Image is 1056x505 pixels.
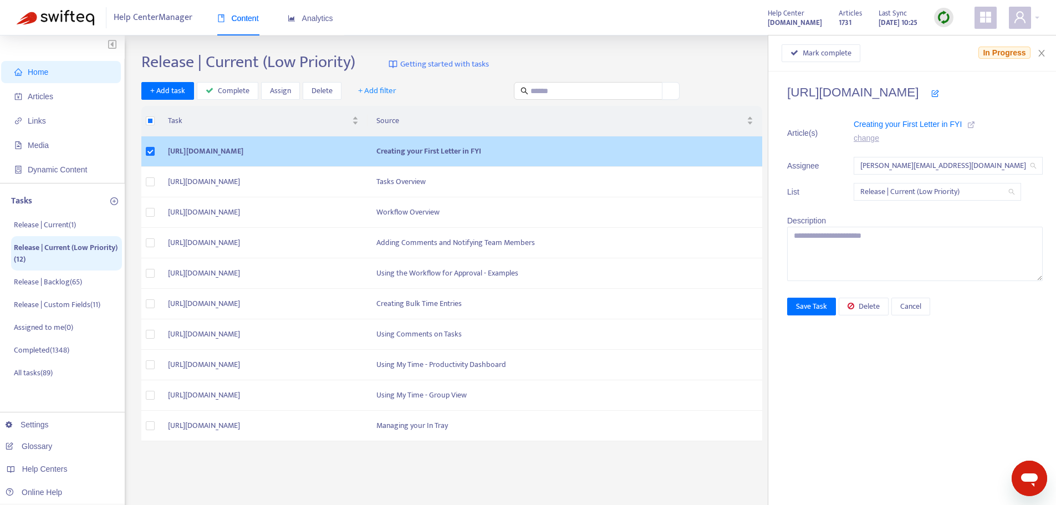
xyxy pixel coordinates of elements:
button: Save Task [787,298,836,315]
span: link [14,117,22,125]
p: Release | Custom Fields ( 11 ) [14,299,100,310]
span: book [217,14,225,22]
span: + Add filter [358,84,396,98]
span: home [14,68,22,76]
span: kelly.sofia@fyi.app [860,157,1036,174]
span: Help Centers [22,465,68,473]
span: Assign [270,85,291,97]
td: [URL][DOMAIN_NAME] [159,167,368,197]
span: Source [376,115,744,127]
span: Media [28,141,49,150]
span: container [14,166,22,174]
strong: 1731 [839,17,851,29]
span: Links [28,116,46,125]
a: Settings [6,420,49,429]
td: Workflow Overview [368,197,762,228]
span: area-chart [288,14,295,22]
span: account-book [14,93,22,100]
span: Task [168,115,350,127]
h2: Release | Current (Low Priority) [141,52,355,72]
p: Release | Backlog ( 65 ) [14,276,82,288]
span: List [787,186,826,198]
td: Using the Workflow for Approval - Examples [368,258,762,289]
span: Creating your First Letter in FYI [854,120,962,129]
strong: [DOMAIN_NAME] [768,17,822,29]
td: Managing your In Tray [368,411,762,441]
span: Complete [218,85,249,97]
td: [URL][DOMAIN_NAME] [159,258,368,289]
button: Delete [839,298,889,315]
a: Online Help [6,488,62,497]
span: Delete [859,300,880,313]
button: Delete [303,82,341,100]
span: Help Center Manager [114,7,192,28]
span: In Progress [978,47,1030,59]
td: [URL][DOMAIN_NAME] [159,197,368,228]
h4: [URL][DOMAIN_NAME] [787,85,1043,100]
button: + Add task [141,82,194,100]
td: [URL][DOMAIN_NAME] [159,228,368,258]
td: [URL][DOMAIN_NAME] [159,411,368,441]
span: Analytics [288,14,333,23]
iframe: Button to launch messaging window [1012,461,1047,496]
span: Getting started with tasks [400,58,489,71]
span: appstore [979,11,992,24]
td: Creating Bulk Time Entries [368,289,762,319]
span: Articles [839,7,862,19]
span: Assignee [787,160,826,172]
p: Tasks [11,195,32,208]
img: Swifteq [17,10,94,25]
span: Dynamic Content [28,165,87,174]
td: Adding Comments and Notifying Team Members [368,228,762,258]
span: user [1013,11,1027,24]
span: close [1037,49,1046,58]
a: [DOMAIN_NAME] [768,16,822,29]
button: + Add filter [350,82,405,100]
span: Home [28,68,48,76]
span: search [521,87,528,95]
img: image-link [389,60,397,69]
span: plus-circle [110,197,118,205]
span: Help Center [768,7,804,19]
span: Delete [312,85,333,97]
p: Completed ( 1348 ) [14,344,69,356]
span: search [1008,188,1015,195]
p: Assigned to me ( 0 ) [14,322,73,333]
span: Cancel [900,300,921,313]
button: Complete [197,82,258,100]
span: Articles [28,92,53,101]
td: Creating your First Letter in FYI [368,136,762,167]
th: Source [368,106,762,136]
span: + Add task [150,85,185,97]
th: Task [159,106,368,136]
button: Mark complete [782,44,860,62]
a: Glossary [6,442,52,451]
td: Using Comments on Tasks [368,319,762,350]
span: file-image [14,141,22,149]
button: Close [1034,48,1049,59]
span: Last Sync [879,7,907,19]
button: Assign [261,82,300,100]
strong: [DATE] 10:25 [879,17,917,29]
span: Release | Current (Low Priority) [860,183,1014,200]
td: Tasks Overview [368,167,762,197]
p: All tasks ( 89 ) [14,367,53,379]
td: [URL][DOMAIN_NAME] [159,136,368,167]
td: [URL][DOMAIN_NAME] [159,289,368,319]
p: Release | Current (Low Priority) ( 12 ) [14,242,119,265]
span: Content [217,14,259,23]
span: search [1030,162,1037,169]
span: Mark complete [803,47,851,59]
span: Save Task [796,300,827,313]
span: Article(s) [787,127,826,139]
img: sync.dc5367851b00ba804db3.png [937,11,951,24]
p: Release | Current ( 1 ) [14,219,76,231]
button: Cancel [891,298,930,315]
span: Description [787,216,826,225]
td: [URL][DOMAIN_NAME] [159,380,368,411]
a: change [854,134,879,142]
a: Getting started with tasks [389,52,489,76]
td: Using My Time - Productivity Dashboard [368,350,762,380]
td: [URL][DOMAIN_NAME] [159,350,368,380]
td: Using My Time - Group View [368,380,762,411]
